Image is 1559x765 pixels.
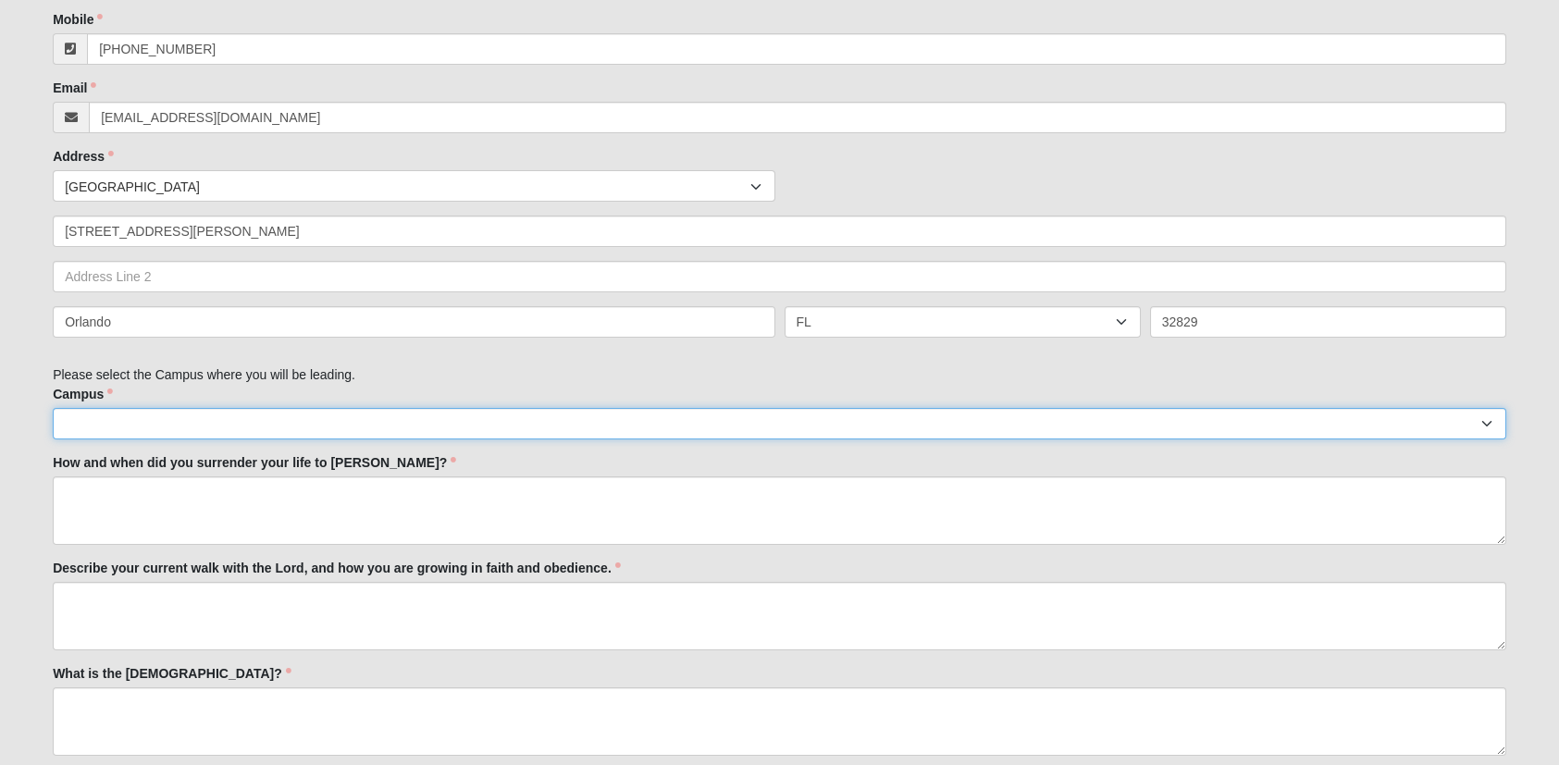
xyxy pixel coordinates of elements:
[53,559,621,577] label: Describe your current walk with the Lord, and how you are growing in faith and obedience.
[65,171,749,203] span: [GEOGRAPHIC_DATA]
[53,147,114,166] label: Address
[53,10,103,29] label: Mobile
[53,664,291,683] label: What is the [DEMOGRAPHIC_DATA]?
[53,385,113,403] label: Campus
[53,453,456,472] label: How and when did you surrender your life to [PERSON_NAME]?
[53,216,1506,247] input: Address Line 1
[1150,306,1506,338] input: Zip
[53,261,1506,292] input: Address Line 2
[53,79,96,97] label: Email
[53,306,774,338] input: City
